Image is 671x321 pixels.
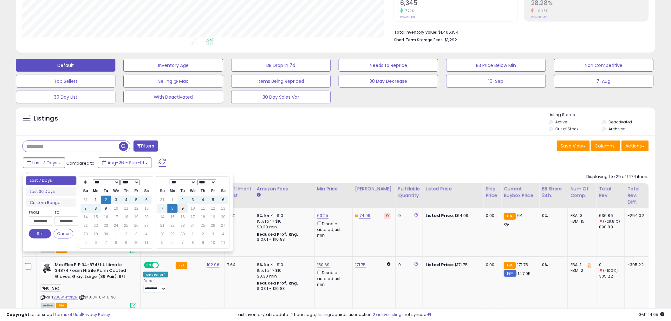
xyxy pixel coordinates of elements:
[231,59,331,72] button: BB Drop in 7d
[54,311,81,318] a: Terms of Use
[91,187,101,195] th: Mo
[628,262,644,268] div: -305.22
[111,187,121,195] th: We
[79,295,116,300] span: | SKU: 34-874-L-36
[237,312,665,318] div: Last InventoryLab Update: 4 hours ago, requires user action, not synced.
[121,213,131,221] td: 18
[167,196,178,204] td: 1
[101,230,111,239] td: 30
[111,221,121,230] td: 24
[167,213,178,221] td: 15
[504,262,516,269] small: FBA
[143,272,168,278] div: Amazon AI *
[26,199,76,207] li: Custom Range
[518,213,523,219] span: 64
[41,262,53,275] img: 41wn8sPwB3L._SL40_.jpg
[208,239,218,247] td: 10
[355,186,393,192] div: [PERSON_NAME]
[131,239,141,247] td: 10
[81,239,91,247] td: 5
[123,91,223,103] button: With Deactivated
[188,204,198,213] td: 10
[218,213,228,221] td: 20
[534,9,548,13] small: -9.48%
[188,230,198,239] td: 1
[121,204,131,213] td: 11
[26,176,76,185] li: Last 7 Days
[257,186,312,192] div: Amazon Fees
[121,196,131,204] td: 4
[16,75,115,88] button: Top Sellers
[257,286,309,292] div: $10.01 - $10.83
[121,239,131,247] td: 9
[227,213,249,219] div: 6.62
[157,204,167,213] td: 7
[504,186,537,199] div: Current Buybox Price
[570,262,591,268] div: FBA: 1
[167,230,178,239] td: 29
[257,273,309,279] div: $0.30 min
[101,204,111,213] td: 9
[81,213,91,221] td: 14
[570,268,591,273] div: FBM: 2
[218,221,228,230] td: 27
[394,37,444,43] b: Short Term Storage Fees:
[198,221,208,230] td: 25
[178,230,188,239] td: 30
[426,186,480,192] div: Listed Price
[257,219,309,224] div: 15% for > $10
[91,221,101,230] td: 22
[198,239,208,247] td: 9
[157,213,167,221] td: 14
[609,126,626,132] label: Archived
[542,213,563,219] div: 0%
[599,273,625,279] div: 305.22
[29,229,51,239] button: Set
[317,262,330,268] a: 150.69
[81,221,91,230] td: 21
[570,219,591,224] div: FBM: 15
[628,213,644,219] div: -254.02
[603,268,618,273] small: (-100%)
[157,196,167,204] td: 31
[178,221,188,230] td: 23
[446,75,546,88] button: 10-Sep
[157,230,167,239] td: 28
[554,75,654,88] button: 7-Aug
[157,187,167,195] th: Su
[231,91,331,103] button: 30 Day Sales Var
[141,239,152,247] td: 11
[403,9,414,13] small: 7.74%
[54,295,78,300] a: B08WHYXKZN
[131,230,141,239] td: 3
[141,213,152,221] td: 20
[6,312,110,318] div: seller snap | |
[188,221,198,230] td: 24
[257,237,309,242] div: $10.01 - $10.83
[188,196,198,204] td: 3
[486,262,496,268] div: 0.00
[231,75,331,88] button: Items Being Repriced
[317,186,350,192] div: Min Price
[595,143,615,149] span: Columns
[6,311,29,318] strong: Copyright
[316,311,330,318] a: 1 listing
[157,221,167,230] td: 21
[257,224,309,230] div: $0.30 min
[55,209,73,216] label: To
[23,157,65,168] button: Last 7 Days
[542,262,563,268] div: 0%
[257,280,298,286] b: Reduced Prof. Rng.
[599,262,625,268] div: 0
[207,262,219,268] a: 102.96
[208,187,218,195] th: Fr
[208,204,218,213] td: 12
[549,112,655,118] p: Listing States:
[486,186,498,199] div: Ship Price
[82,311,110,318] a: Privacy Policy
[167,221,178,230] td: 22
[198,187,208,195] th: Th
[198,213,208,221] td: 18
[81,187,91,195] th: Su
[518,262,528,268] span: 171.75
